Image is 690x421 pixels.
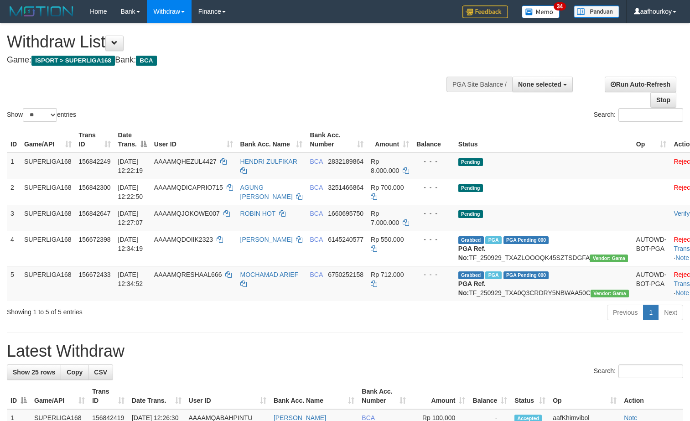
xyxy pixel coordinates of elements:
[118,236,143,252] span: [DATE] 12:34:19
[455,231,633,266] td: TF_250929_TXAZLOOOQK45SZTSDGFA
[114,127,150,153] th: Date Trans.: activate to sort column descending
[7,231,21,266] td: 4
[643,305,659,320] a: 1
[458,184,483,192] span: Pending
[328,236,363,243] span: Copy 6145240577 to clipboard
[410,383,469,409] th: Amount: activate to sort column ascending
[371,210,399,226] span: Rp 7.000.000
[154,271,222,278] span: AAAAMQRESHAAL666
[633,127,670,153] th: Op: activate to sort column ascending
[7,56,451,65] h4: Game: Bank:
[31,56,115,66] span: ISPORT > SUPERLIGA168
[21,179,75,205] td: SUPERLIGA168
[416,270,451,279] div: - - -
[416,157,451,166] div: - - -
[458,245,486,261] b: PGA Ref. No:
[154,158,217,165] span: AAAAMQHEZUL4427
[79,236,111,243] span: 156672398
[462,5,508,18] img: Feedback.jpg
[458,236,484,244] span: Grabbed
[7,266,21,301] td: 5
[371,271,404,278] span: Rp 712.000
[416,235,451,244] div: - - -
[554,2,566,10] span: 34
[7,304,280,317] div: Showing 1 to 5 of 5 entries
[518,81,561,88] span: None selected
[371,236,404,243] span: Rp 550.000
[75,127,114,153] th: Trans ID: activate to sort column ascending
[154,184,223,191] span: AAAAMQDICAPRIO715
[455,127,633,153] th: Status
[594,364,683,378] label: Search:
[675,289,689,296] a: Note
[118,271,143,287] span: [DATE] 12:34:52
[458,271,484,279] span: Grabbed
[240,236,293,243] a: [PERSON_NAME]
[503,236,549,244] span: PGA Pending
[154,210,220,217] span: AAAAMQJOKOWE007
[310,271,322,278] span: BCA
[328,158,363,165] span: Copy 2832189864 to clipboard
[306,127,367,153] th: Bank Acc. Number: activate to sort column ascending
[310,236,322,243] span: BCA
[94,369,107,376] span: CSV
[674,210,690,217] a: Verify
[23,108,57,122] select: Showentries
[633,266,670,301] td: AUTOWD-BOT-PGA
[328,210,363,217] span: Copy 1660695750 to clipboard
[458,280,486,296] b: PGA Ref. No:
[270,383,358,409] th: Bank Acc. Name: activate to sort column ascending
[31,383,88,409] th: Game/API: activate to sort column ascending
[240,210,276,217] a: ROBIN HOT
[446,77,512,92] div: PGA Site Balance /
[7,108,76,122] label: Show entries
[658,305,683,320] a: Next
[21,205,75,231] td: SUPERLIGA168
[61,364,88,380] a: Copy
[21,127,75,153] th: Game/API: activate to sort column ascending
[590,255,628,262] span: Vendor URL: https://trx31.1velocity.biz
[522,5,560,18] img: Button%20Memo.svg
[591,290,629,297] span: Vendor URL: https://trx31.1velocity.biz
[128,383,185,409] th: Date Trans.: activate to sort column ascending
[237,127,306,153] th: Bank Acc. Name: activate to sort column ascending
[358,383,410,409] th: Bank Acc. Number: activate to sort column ascending
[469,383,511,409] th: Balance: activate to sort column ascending
[21,231,75,266] td: SUPERLIGA168
[458,210,483,218] span: Pending
[310,158,322,165] span: BCA
[416,209,451,218] div: - - -
[185,383,270,409] th: User ID: activate to sort column ascending
[79,271,111,278] span: 156672433
[7,179,21,205] td: 2
[240,271,299,278] a: MOCHAMAD ARIEF
[485,271,501,279] span: Marked by aafsoycanthlai
[650,92,676,108] a: Stop
[240,184,293,200] a: AGUNG [PERSON_NAME]
[79,158,111,165] span: 156842249
[118,158,143,174] span: [DATE] 12:22:19
[310,210,322,217] span: BCA
[618,108,683,122] input: Search:
[458,158,483,166] span: Pending
[512,77,573,92] button: None selected
[605,77,676,92] a: Run Auto-Refresh
[7,5,76,18] img: MOTION_logo.png
[7,33,451,51] h1: Withdraw List
[549,383,620,409] th: Op: activate to sort column ascending
[675,254,689,261] a: Note
[310,184,322,191] span: BCA
[416,183,451,192] div: - - -
[574,5,619,18] img: panduan.png
[328,271,363,278] span: Copy 6750252158 to clipboard
[136,56,156,66] span: BCA
[618,364,683,378] input: Search:
[21,266,75,301] td: SUPERLIGA168
[455,266,633,301] td: TF_250929_TXA0Q3CRDRY5NBWAA50C
[118,184,143,200] span: [DATE] 12:22:50
[7,364,61,380] a: Show 25 rows
[7,127,21,153] th: ID
[607,305,643,320] a: Previous
[594,108,683,122] label: Search:
[620,383,683,409] th: Action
